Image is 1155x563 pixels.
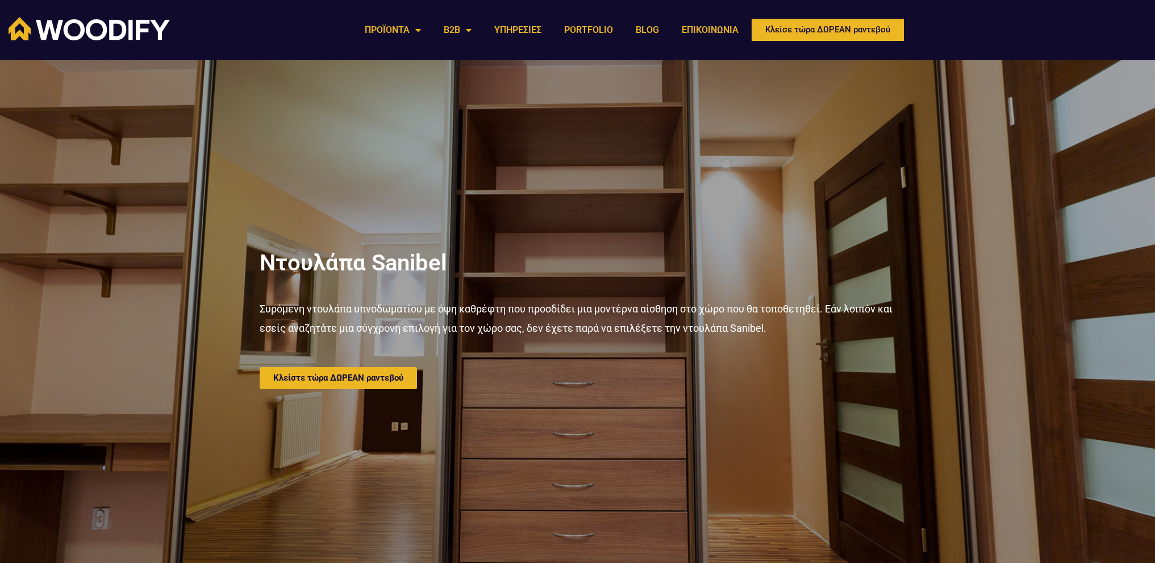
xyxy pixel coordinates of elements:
a: Κλείστε τώρα ΔΩΡΕΑΝ ραντεβού [260,367,417,389]
p: Συρόμενη ντουλάπα υπνοδωματίου με όψη καθρέφτη που προσδίδει μια μοντέρνα αίσθηση στο χώρο που θα... [260,299,896,337]
span: Κλείστε τώρα ΔΩΡΕΑΝ ραντεβού [273,374,403,382]
a: BLOG [624,17,670,43]
a: PORTFOLIO [553,17,624,43]
a: ΕΠΙΚΟΙΝΩΝΙΑ [670,17,750,43]
img: Woodify [9,17,170,40]
h1: Ντουλάπα Sanibel [260,249,896,277]
a: ΥΠΗΡΕΣΙΕΣ [483,17,553,43]
a: Κλείσε τώρα ΔΩΡΕΑΝ ραντεβού [750,17,906,43]
span: Κλείσε τώρα ΔΩΡΕΑΝ ραντεβού [765,26,890,34]
a: B2B [432,17,483,43]
a: ΠΡΟΪΟΝΤΑ [353,17,432,43]
nav: Menu [353,17,750,43]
